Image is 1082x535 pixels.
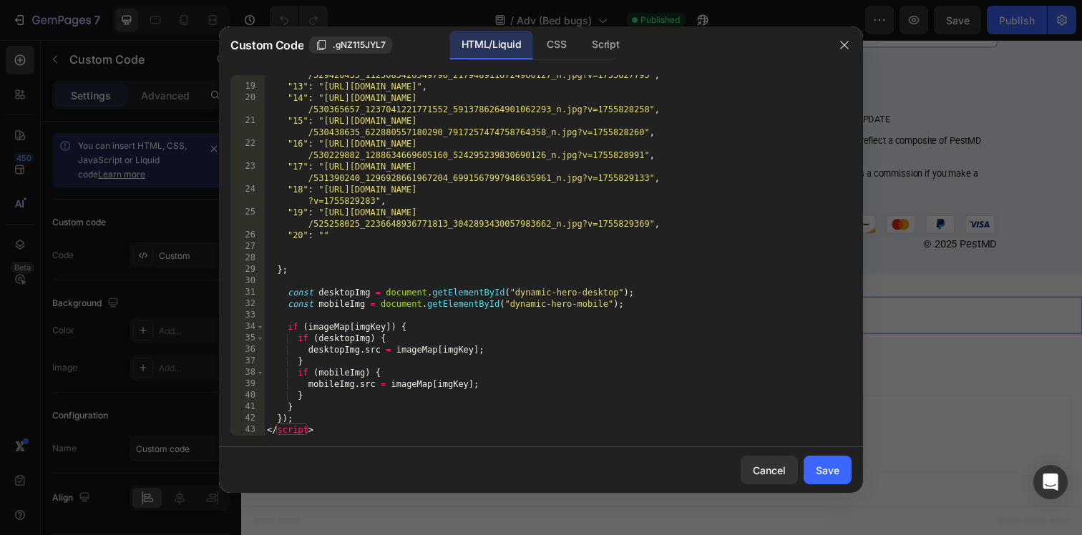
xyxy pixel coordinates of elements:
[103,97,756,119] span: MARKETING DISCLOSURE: This website is owned and operated by PestMD. The advertorial contains fict...
[230,321,265,333] div: 34
[816,463,839,478] div: Save
[230,241,265,252] div: 27
[230,207,265,230] div: 25
[230,161,265,184] div: 23
[230,298,265,310] div: 32
[107,131,752,153] span: AFFILIATE DISCLOSURE: This advertorial contains affiliate links withing the content and display a...
[86,21,194,52] img: gempages_573867050074637547-ae48f007-98cc-429a-ae97-f0d177904fa0.png
[230,390,265,401] div: 40
[230,115,265,138] div: 21
[230,184,265,207] div: 24
[804,456,852,484] button: Save
[230,138,265,161] div: 22
[230,413,265,424] div: 42
[333,39,386,51] span: .gNZ115JYL7
[309,36,392,54] button: .gNZ115JYL7
[492,386,580,401] div: Add blank section
[1033,465,1068,499] div: Open Intercom Messenger
[482,404,588,417] span: then drag & drop elements
[741,456,798,484] button: Cancel
[18,242,79,255] div: Custom Code
[230,264,265,275] div: 29
[268,404,366,417] span: inspired by CRO experts
[230,333,265,344] div: 35
[388,386,463,401] div: Generate layout
[230,344,265,355] div: 36
[230,355,265,367] div: 37
[230,287,265,298] div: 31
[230,275,265,287] div: 30
[535,31,577,59] div: CSS
[230,401,265,413] div: 41
[230,378,265,390] div: 39
[230,310,265,321] div: 33
[580,31,630,59] div: Script
[197,75,663,86] span: THIS IS AN ADVERTISEMENT AND NOT AN ACTUAL NEWS ARTICLE, BLOG, OR CONSUMER PROTECTION UPDATE
[753,463,786,478] div: Cancel
[230,92,265,115] div: 20
[230,367,265,378] div: 38
[230,81,265,92] div: 19
[396,355,464,370] span: Add section
[276,386,362,401] div: Choose templates
[230,36,303,54] span: Custom Code
[574,176,773,200] img: gempages_573867050074637547-ed1ea87a-d369-4fc8-99ed-da21a8c06391.jpg
[230,252,265,264] div: 28
[230,424,265,436] div: 43
[230,230,265,241] div: 26
[450,31,532,59] div: HTML/Liquid
[696,202,771,215] span: © 2025 PestMD
[386,404,462,417] span: from URL or image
